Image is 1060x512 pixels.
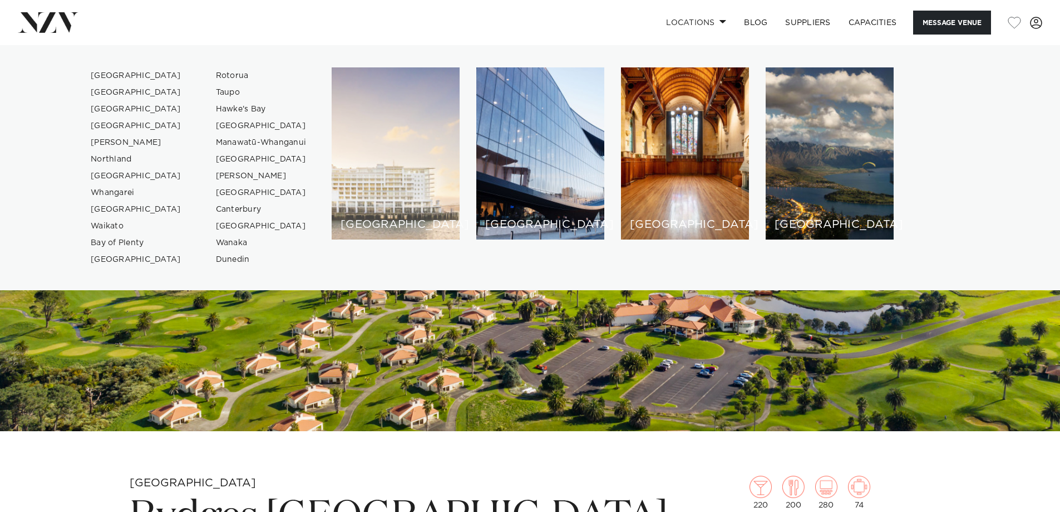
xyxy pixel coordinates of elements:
a: Wellington venues [GEOGRAPHIC_DATA] [476,67,604,240]
h6: [GEOGRAPHIC_DATA] [485,219,595,231]
a: [GEOGRAPHIC_DATA] [207,218,315,235]
a: Wanaka [207,235,315,251]
a: [GEOGRAPHIC_DATA] [207,118,315,134]
a: [GEOGRAPHIC_DATA] [82,251,190,268]
img: cocktail.png [750,476,772,498]
a: Hawke's Bay [207,101,315,118]
a: Christchurch venues [GEOGRAPHIC_DATA] [621,67,749,240]
a: [GEOGRAPHIC_DATA] [207,151,315,168]
div: 200 [782,476,805,509]
a: [PERSON_NAME] [207,168,315,184]
a: [GEOGRAPHIC_DATA] [207,184,315,201]
h6: [GEOGRAPHIC_DATA] [775,219,885,231]
a: [GEOGRAPHIC_DATA] [82,201,190,218]
a: Canterbury [207,201,315,218]
a: Locations [657,11,735,35]
a: [GEOGRAPHIC_DATA] [82,118,190,134]
img: meeting.png [848,476,870,498]
a: Rotorua [207,67,315,84]
a: [GEOGRAPHIC_DATA] [82,67,190,84]
a: SUPPLIERS [776,11,839,35]
div: 280 [815,476,837,509]
a: [GEOGRAPHIC_DATA] [82,168,190,184]
a: BLOG [735,11,776,35]
a: [GEOGRAPHIC_DATA] [82,84,190,101]
a: [PERSON_NAME] [82,134,190,151]
img: theatre.png [815,476,837,498]
a: Capacities [840,11,906,35]
h6: [GEOGRAPHIC_DATA] [630,219,740,231]
a: Dunedin [207,251,315,268]
a: Waikato [82,218,190,235]
a: Taupo [207,84,315,101]
h6: [GEOGRAPHIC_DATA] [341,219,451,231]
small: [GEOGRAPHIC_DATA] [130,477,256,489]
a: Bay of Plenty [82,235,190,251]
a: Northland [82,151,190,168]
a: Manawatū-Whanganui [207,134,315,151]
a: Auckland venues [GEOGRAPHIC_DATA] [332,67,460,240]
button: Message Venue [913,11,991,35]
div: 220 [750,476,772,509]
a: [GEOGRAPHIC_DATA] [82,101,190,118]
img: dining.png [782,476,805,498]
a: Queenstown venues [GEOGRAPHIC_DATA] [766,67,894,240]
img: nzv-logo.png [18,12,78,32]
div: 74 [848,476,870,509]
a: Whangarei [82,184,190,201]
